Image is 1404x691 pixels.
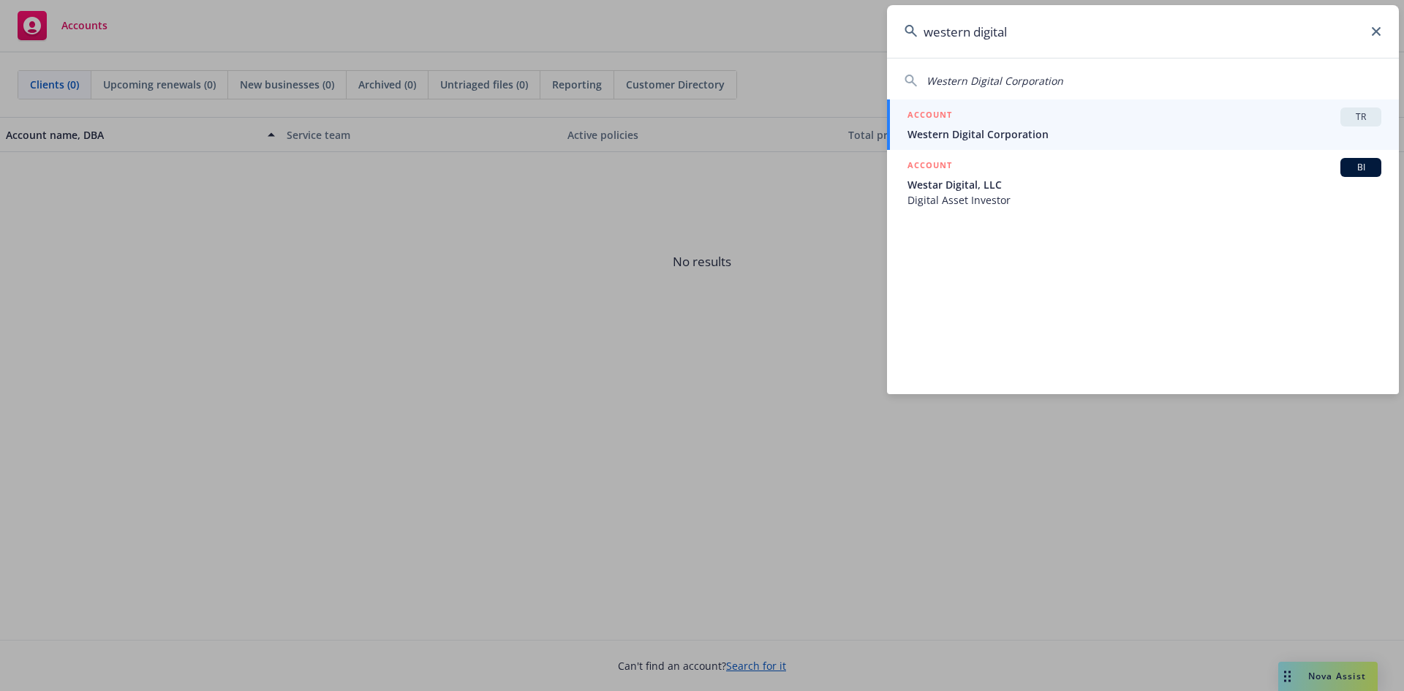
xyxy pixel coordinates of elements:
[907,127,1381,142] span: Western Digital Corporation
[1346,161,1375,174] span: BI
[907,177,1381,192] span: Westar Digital, LLC
[1346,110,1375,124] span: TR
[887,99,1399,150] a: ACCOUNTTRWestern Digital Corporation
[926,74,1063,88] span: Western Digital Corporation
[907,192,1381,208] span: Digital Asset Investor
[907,158,952,175] h5: ACCOUNT
[907,107,952,125] h5: ACCOUNT
[887,5,1399,58] input: Search...
[887,150,1399,216] a: ACCOUNTBIWestar Digital, LLCDigital Asset Investor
